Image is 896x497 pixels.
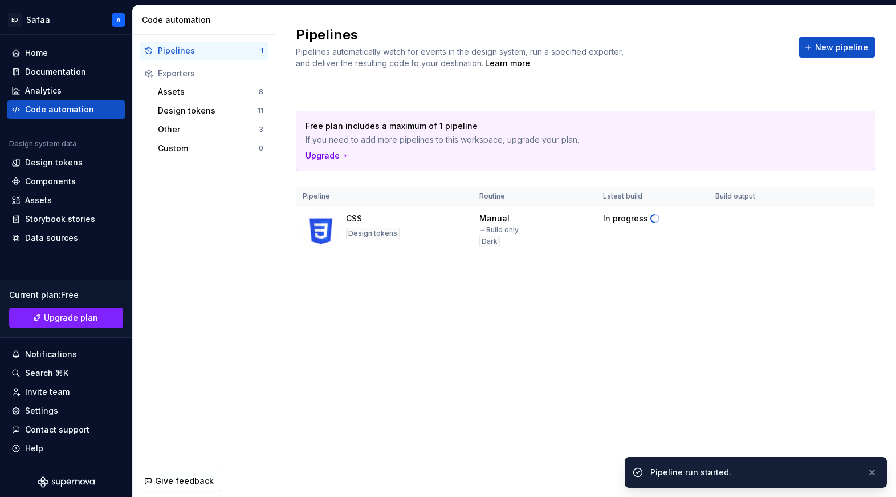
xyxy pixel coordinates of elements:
p: If you need to add more pipelines to this workspace, upgrade your plan. [306,134,786,146]
div: Custom [158,143,259,154]
button: Assets8 [153,83,268,101]
div: Contact support [25,424,89,435]
button: Give feedback [139,471,221,491]
span: Pipelines automatically watch for events in the design system, run a specified exporter, and deli... [296,47,626,68]
div: 1 [260,46,263,55]
a: Home [7,44,125,62]
div: Storybook stories [25,213,95,225]
div: Assets [25,195,52,206]
div: Exporters [158,68,263,79]
div: Other [158,124,259,135]
button: Help [7,439,125,458]
a: Settings [7,402,125,420]
div: 11 [258,106,263,115]
button: Search ⌘K [7,364,125,382]
button: Notifications [7,345,125,363]
button: Upgrade plan [9,308,123,328]
th: Pipeline [296,187,473,206]
div: → Build only [479,225,519,235]
button: Design tokens11 [153,102,268,120]
div: Design tokens [346,228,400,239]
button: Contact support [7,421,125,439]
div: Notifications [25,349,77,360]
a: Invite team [7,383,125,401]
div: 0 [259,144,263,153]
p: Free plan includes a maximum of 1 pipeline [306,120,786,132]
div: Design tokens [158,105,258,116]
div: Invite team [25,386,70,398]
div: Documentation [25,66,86,78]
div: Pipeline run started. [650,467,858,478]
th: Routine [473,187,597,206]
div: Settings [25,405,58,417]
button: Upgrade [306,150,350,161]
span: . [483,59,532,68]
div: A [116,15,121,25]
div: Home [25,47,48,59]
div: Code automation [142,14,270,26]
th: Latest build [596,187,708,206]
span: Give feedback [155,475,214,487]
div: Code automation [25,104,94,115]
div: Data sources [25,232,78,244]
a: Components [7,172,125,191]
span: New pipeline [815,42,868,53]
div: In progress [603,213,648,224]
a: Analytics [7,82,125,100]
div: 3 [259,125,263,134]
a: Storybook stories [7,210,125,228]
div: Design tokens [25,157,83,168]
div: Help [25,443,43,454]
div: Assets [158,86,259,98]
div: Dark [479,236,500,247]
div: Analytics [25,85,62,96]
a: Design tokens [7,153,125,172]
a: Learn more [485,58,530,69]
h2: Pipelines [296,26,785,44]
a: Documentation [7,63,125,81]
div: Current plan : Free [9,289,123,301]
div: Design system data [9,139,76,148]
button: Custom0 [153,139,268,157]
th: Build output [708,187,797,206]
div: 8 [259,87,263,96]
button: Other3 [153,120,268,139]
button: New pipeline [799,37,875,58]
div: Search ⌘K [25,367,68,379]
div: CSS [346,213,362,224]
a: Code automation [7,100,125,119]
div: Safaa [26,14,50,26]
button: Pipelines1 [140,42,268,60]
button: EDSafaaA [2,7,130,32]
a: Assets [7,191,125,209]
svg: Supernova Logo [38,476,95,488]
a: Data sources [7,229,125,247]
span: Upgrade plan [44,312,98,324]
div: Manual [479,213,510,224]
div: Pipelines [158,45,260,56]
div: Components [25,176,76,187]
div: ED [8,13,22,27]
